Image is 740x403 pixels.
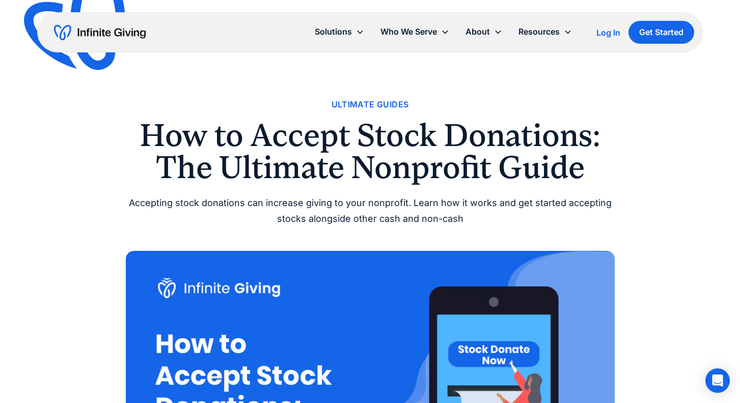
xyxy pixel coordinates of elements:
a: Get Started [628,21,694,44]
div: About [465,25,490,39]
a: Log In [596,26,620,39]
div: Resources [510,21,580,43]
a: home [54,24,146,41]
div: Solutions [307,21,372,43]
div: Accepting stock donations can increase giving to your nonprofit. Learn how it works and get start... [126,195,615,226]
div: Solutions [315,25,352,39]
div: Log In [596,28,620,37]
h1: How to Accept Stock Donations: The Ultimate Nonprofit Guide [126,120,615,183]
div: Resources [518,25,560,39]
div: Open Intercom Messenger [705,368,730,393]
div: Who We Serve [372,21,457,43]
a: Ultimate Guides [332,98,409,111]
div: Who We Serve [380,25,437,39]
div: About [457,21,510,43]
